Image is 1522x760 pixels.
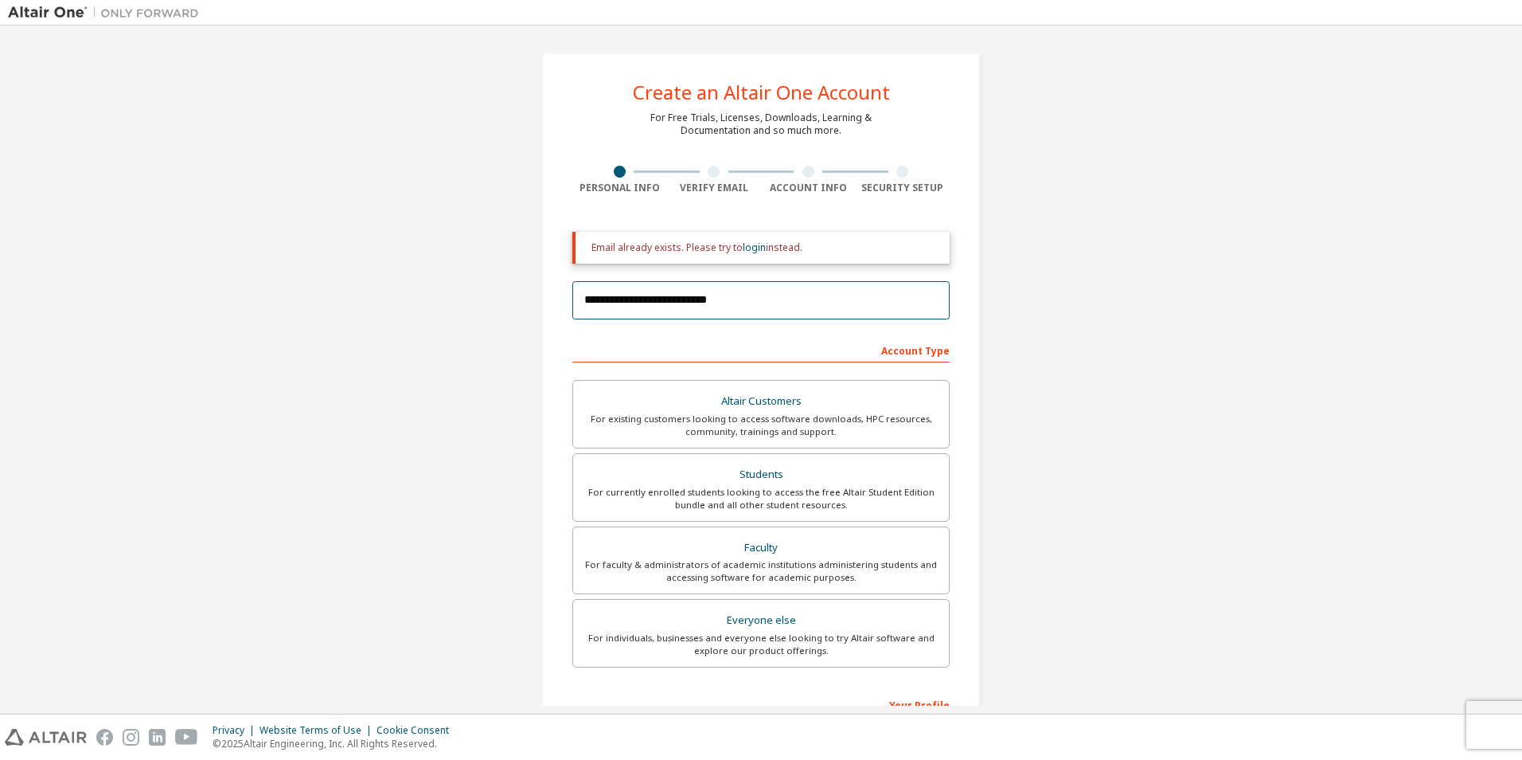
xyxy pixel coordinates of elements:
[856,182,950,194] div: Security Setup
[213,724,260,737] div: Privacy
[377,724,459,737] div: Cookie Consent
[572,182,667,194] div: Personal Info
[123,729,139,746] img: instagram.svg
[213,737,459,750] p: © 2025 Altair Engineering, Inc. All Rights Reserved.
[8,5,207,21] img: Altair One
[667,182,762,194] div: Verify Email
[583,390,939,413] div: Altair Customers
[583,558,939,584] div: For faculty & administrators of academic institutions administering students and accessing softwa...
[650,112,872,137] div: For Free Trials, Licenses, Downloads, Learning & Documentation and so much more.
[96,729,113,746] img: facebook.svg
[583,464,939,486] div: Students
[175,729,198,746] img: youtube.svg
[591,241,937,254] div: Email already exists. Please try to instead.
[583,632,939,657] div: For individuals, businesses and everyone else looking to try Altair software and explore our prod...
[633,83,890,102] div: Create an Altair One Account
[583,537,939,559] div: Faculty
[761,182,856,194] div: Account Info
[583,609,939,632] div: Everyone else
[260,724,377,737] div: Website Terms of Use
[743,241,766,254] a: login
[572,691,950,717] div: Your Profile
[149,729,166,746] img: linkedin.svg
[583,413,939,438] div: For existing customers looking to access software downloads, HPC resources, community, trainings ...
[5,729,87,746] img: altair_logo.svg
[572,337,950,362] div: Account Type
[583,486,939,511] div: For currently enrolled students looking to access the free Altair Student Edition bundle and all ...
